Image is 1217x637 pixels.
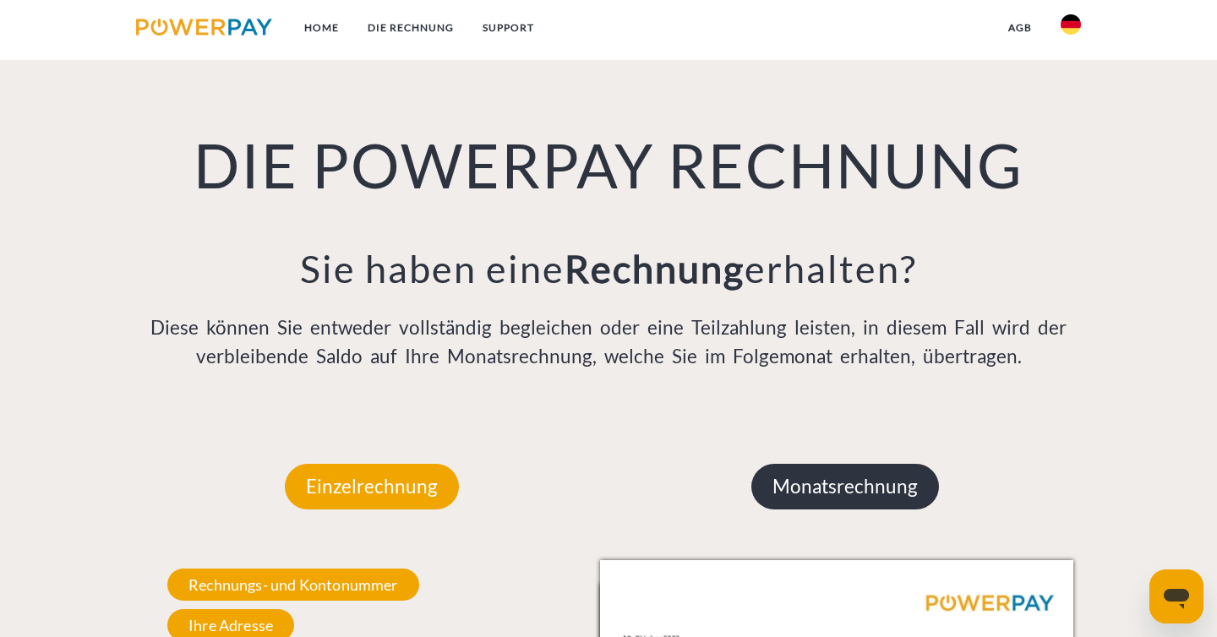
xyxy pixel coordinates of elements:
a: SUPPORT [468,13,548,43]
h3: Sie haben eine erhalten? [135,245,1082,292]
span: Rechnungs- und Kontonummer [167,569,419,601]
a: Home [290,13,353,43]
p: Diese können Sie entweder vollständig begleichen oder eine Teilzahlung leisten, in diesem Fall wi... [135,313,1082,371]
h1: DIE POWERPAY RECHNUNG [135,127,1082,203]
img: logo-powerpay.svg [136,19,272,35]
img: de [1061,14,1081,35]
a: DIE RECHNUNG [353,13,468,43]
p: Einzelrechnung [285,464,459,509]
b: Rechnung [565,246,745,291]
p: Monatsrechnung [751,464,939,509]
iframe: Schaltfläche zum Öffnen des Messaging-Fensters [1149,569,1203,623]
a: agb [994,13,1046,43]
